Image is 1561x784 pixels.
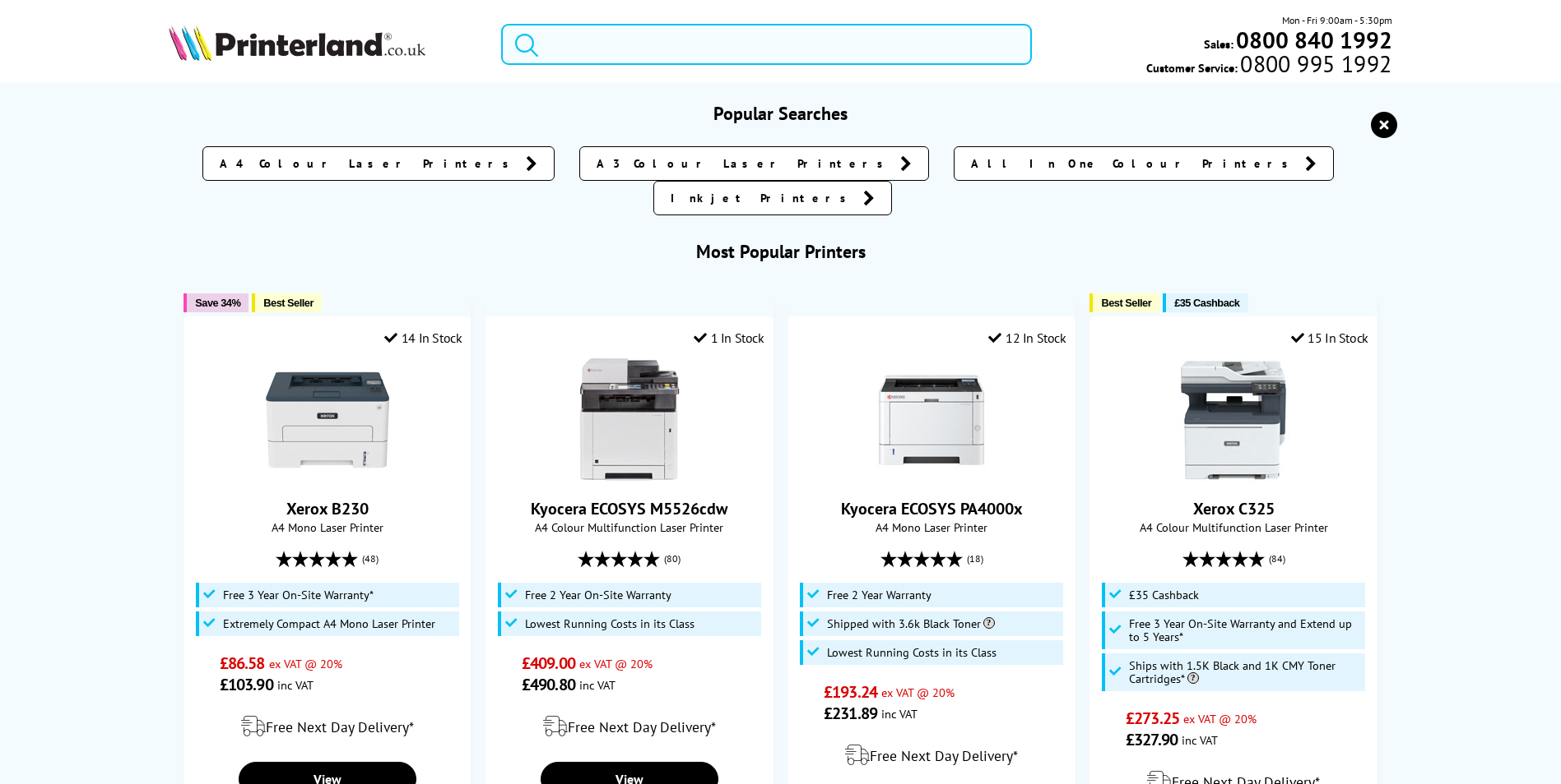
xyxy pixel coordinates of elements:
span: 0800 995 1992 [1238,56,1391,71]
img: Xerox C325 [1172,358,1295,482]
a: Xerox B230 [286,498,369,519]
span: inc VAT [881,706,918,722]
span: Lowest Running Costs in its Class [827,646,997,659]
span: (80) [664,543,681,574]
button: £35 Cashback [1163,293,1247,312]
img: Xerox B230 [266,358,389,482]
span: Lowest Running Costs in its Class [525,617,695,630]
a: Kyocera ECOSYS M5526cdw [531,498,727,519]
span: Mon - Fri 9:00am - 5:30pm [1282,12,1392,28]
button: Save 34% [184,293,249,312]
span: Free 2 Year On-Site Warranty [525,588,671,602]
span: £490.80 [522,674,575,695]
span: £35 Cashback [1129,588,1199,602]
span: £35 Cashback [1174,297,1239,309]
span: £103.90 [220,674,273,695]
a: A4 Colour Laser Printers [202,146,555,181]
a: Kyocera ECOSYS PA4000x [841,498,1023,519]
div: modal_delivery [193,703,462,749]
span: A4 Mono Laser Printer [193,519,462,535]
div: 14 In Stock [384,330,462,346]
span: Ships with 1.5K Black and 1K CMY Toner Cartridges* [1129,659,1362,685]
span: £231.89 [824,703,877,724]
div: 1 In Stock [694,330,764,346]
span: Shipped with 3.6k Black Toner [827,617,995,630]
div: 12 In Stock [988,330,1066,346]
span: Inkjet Printers [671,190,855,206]
span: Best Seller [263,297,314,309]
img: Kyocera ECOSYS PA4000x [870,358,993,482]
button: Best Seller [1089,293,1159,312]
span: £327.90 [1126,729,1178,750]
b: 0800 840 1992 [1236,25,1392,55]
span: Extremely Compact A4 Mono Laser Printer [223,617,435,630]
img: Kyocera ECOSYS M5526cdw [568,358,691,482]
a: All In One Colour Printers [954,146,1334,181]
span: (48) [362,543,379,574]
span: £409.00 [522,653,575,674]
span: A3 Colour Laser Printers [597,155,892,172]
span: ex VAT @ 20% [269,656,342,671]
span: Customer Service: [1146,56,1391,76]
button: Best Seller [252,293,322,312]
a: A3 Colour Laser Printers [579,146,929,181]
span: A4 Colour Multifunction Laser Printer [1099,519,1368,535]
span: Sales: [1204,36,1233,52]
a: Kyocera ECOSYS M5526cdw [568,468,691,485]
a: 0800 840 1992 [1233,32,1392,48]
span: £86.58 [220,653,265,674]
span: Best Seller [1101,297,1151,309]
div: modal_delivery [495,703,764,749]
span: ex VAT @ 20% [579,656,653,671]
div: modal_delivery [797,732,1066,778]
span: Free 3 Year On-Site Warranty and Extend up to 5 Years* [1129,617,1362,643]
div: 15 In Stock [1291,330,1368,346]
a: Xerox C325 [1193,498,1275,519]
a: Xerox C325 [1172,468,1295,485]
h3: Most Popular Printers [169,240,1391,263]
a: Xerox B230 [266,468,389,485]
img: Printerland Logo [169,25,425,61]
span: ex VAT @ 20% [1183,711,1257,726]
span: Free 3 Year On-Site Warranty* [223,588,374,602]
span: Save 34% [195,297,240,309]
span: ex VAT @ 20% [881,685,955,700]
a: Kyocera ECOSYS PA4000x [870,468,993,485]
span: inc VAT [277,677,314,693]
span: inc VAT [579,677,616,693]
h3: Popular Searches [169,102,1391,125]
span: All In One Colour Printers [971,155,1297,172]
span: A4 Mono Laser Printer [797,519,1066,535]
span: Free 2 Year Warranty [827,588,931,602]
span: £193.24 [824,681,877,703]
span: (84) [1269,543,1285,574]
input: Search product or brand [501,24,1032,65]
span: (18) [967,543,983,574]
span: inc VAT [1182,732,1218,748]
span: A4 Colour Laser Printers [220,155,518,172]
span: A4 Colour Multifunction Laser Printer [495,519,764,535]
span: £273.25 [1126,708,1179,729]
a: Printerland Logo [169,25,481,64]
a: Inkjet Printers [653,181,892,215]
